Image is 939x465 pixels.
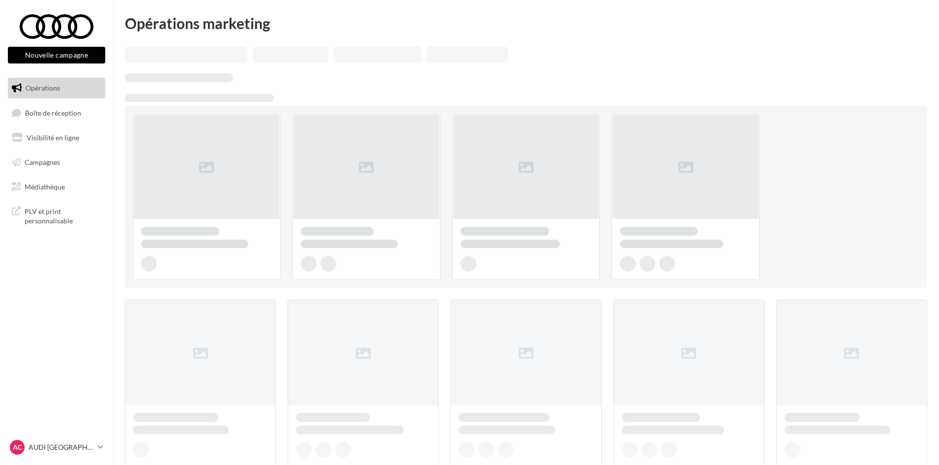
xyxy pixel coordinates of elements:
a: PLV et print personnalisable [6,201,107,230]
span: Boîte de réception [25,108,81,117]
p: AUDI [GEOGRAPHIC_DATA] [29,442,94,452]
span: Visibilité en ligne [27,133,79,142]
span: AC [13,442,22,452]
a: Opérations [6,78,107,98]
a: AC AUDI [GEOGRAPHIC_DATA] [8,438,105,457]
a: Boîte de réception [6,102,107,124]
span: Médiathèque [25,182,65,190]
a: Visibilité en ligne [6,127,107,148]
span: Opérations [26,84,60,92]
a: Campagnes [6,152,107,173]
div: Opérations marketing [125,16,927,31]
button: Nouvelle campagne [8,47,105,63]
span: Campagnes [25,158,60,166]
span: PLV et print personnalisable [25,205,101,226]
a: Médiathèque [6,177,107,197]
